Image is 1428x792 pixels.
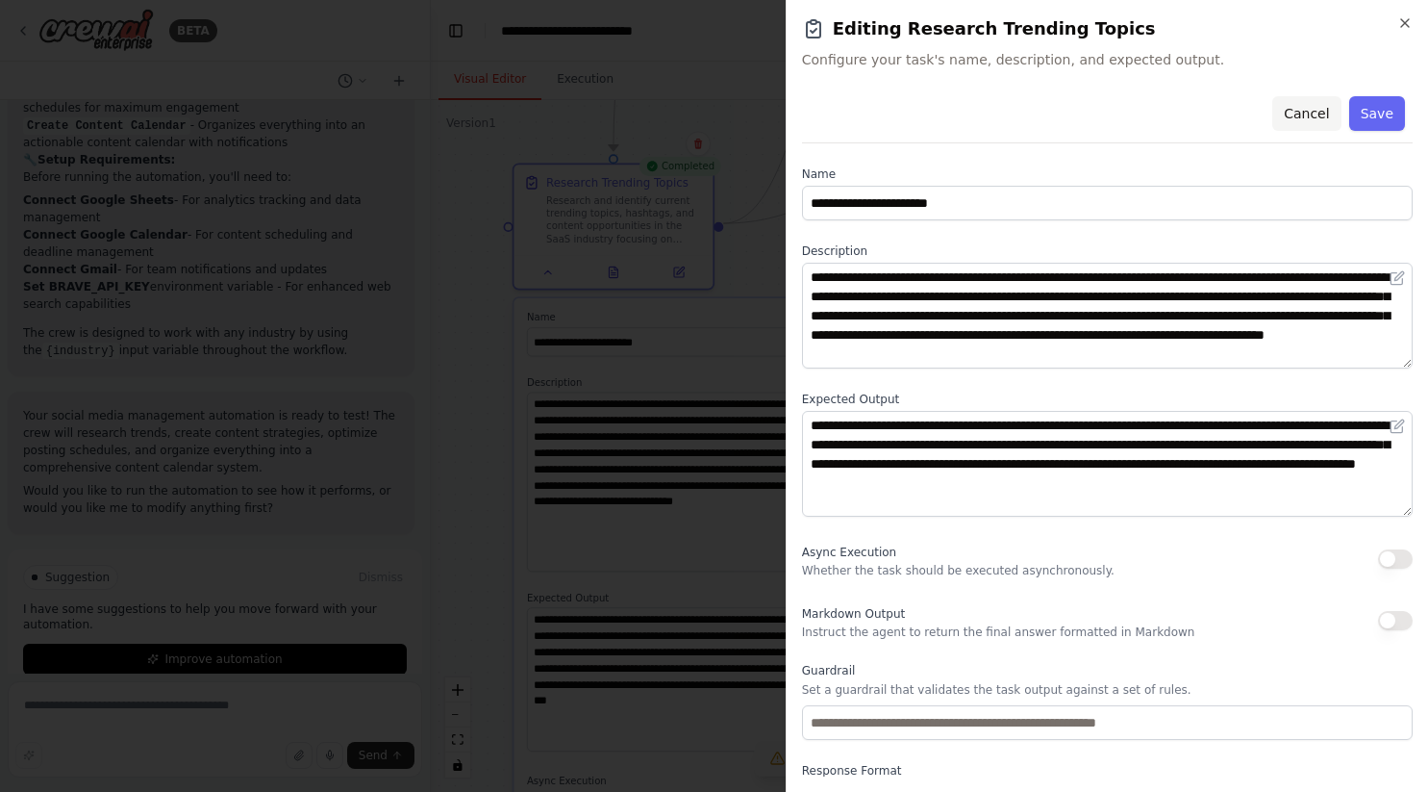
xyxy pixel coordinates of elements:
[1386,415,1409,438] button: Open in editor
[802,243,1413,259] label: Description
[802,15,1413,42] h2: Editing Research Trending Topics
[802,546,896,559] span: Async Execution
[802,682,1413,698] p: Set a guardrail that validates the task output against a set of rules.
[1349,96,1405,131] button: Save
[1386,267,1409,290] button: Open in editor
[802,563,1115,578] p: Whether the task should be executed asynchronously.
[1272,96,1340,131] button: Cancel
[802,625,1195,640] p: Instruct the agent to return the final answer formatted in Markdown
[802,663,1413,678] label: Guardrail
[802,392,1413,407] label: Expected Output
[802,166,1413,182] label: Name
[802,607,905,621] span: Markdown Output
[802,50,1413,69] span: Configure your task's name, description, and expected output.
[802,763,1413,779] label: Response Format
